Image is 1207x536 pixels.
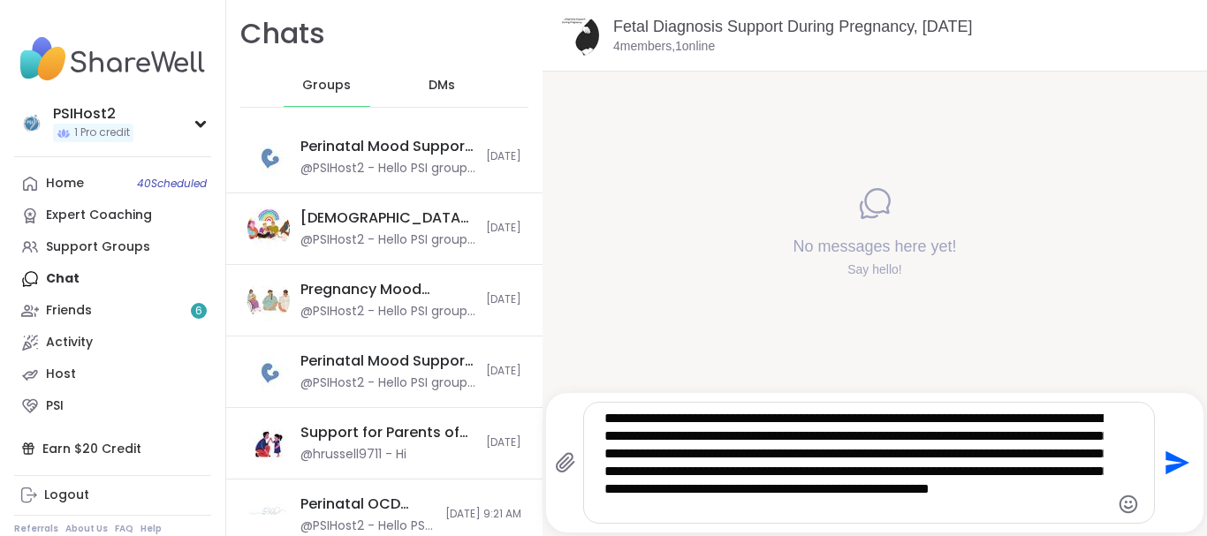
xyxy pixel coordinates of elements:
[14,433,211,464] div: Earn $20 Credit
[486,221,521,236] span: [DATE]
[14,231,211,263] a: Support Groups
[486,435,521,450] span: [DATE]
[300,160,475,177] div: @PSIHost2 - Hello PSI group members! A friendly reminder: We will allow up to 16 group members to...
[247,351,290,393] img: Perinatal Mood Support for Moms, Oct 15
[302,77,351,94] span: Groups
[613,18,973,35] a: Fetal Diagnosis Support During Pregnancy, [DATE]
[300,208,475,228] div: [DEMOGRAPHIC_DATA] & Trans Parents, [DATE]
[247,279,290,321] img: Pregnancy Mood Support, Oct 15
[300,231,475,249] div: @PSIHost2 - Hello PSI group members! A friendly reminder: We will allow up to 16 group members to...
[300,374,475,392] div: @PSIHost2 - Hello PSI group members! A friendly reminder: We will allow up to 16 group members to...
[14,327,211,359] a: Activity
[604,410,1104,516] textarea: Type your message
[46,334,93,351] div: Activity
[14,523,58,535] a: Referrals
[613,38,715,56] p: 4 members, 1 online
[445,507,521,522] span: [DATE] 9:21 AM
[14,479,211,511] a: Logout
[557,14,599,57] img: Fetal Diagnosis Support During Pregnancy, Oct 15
[247,136,290,178] img: Perinatal Mood Support for Moms, Oct 15
[1155,443,1195,483] button: Send
[18,109,46,138] img: PSIHost2
[14,28,211,90] img: ShareWell Nav Logo
[247,208,290,250] img: Queer & Trans Parents, Oct 15
[65,523,108,535] a: About Us
[14,295,211,327] a: Friends6
[137,177,207,191] span: 40 Scheduled
[46,207,152,224] div: Expert Coaching
[300,517,435,535] div: @PSIHost2 - Hello PSI group members! A friendly reminder: We will allow up to 16 group members to...
[46,397,64,415] div: PSI
[1118,494,1139,515] button: Emoji picker
[247,422,290,464] img: Support for Parents of 1-4 Year Old Children, Oct 17
[300,351,475,371] div: Perinatal Mood Support for Moms, [DATE]
[240,14,325,54] h1: Chats
[46,302,92,320] div: Friends
[793,261,956,279] div: Say hello!
[195,304,202,319] span: 6
[14,359,211,390] a: Host
[14,390,211,422] a: PSI
[74,125,130,140] span: 1 Pro credit
[793,236,956,258] h4: No messages here yet!
[486,364,521,379] span: [DATE]
[429,77,455,94] span: DMs
[300,494,435,514] div: Perinatal OCD Support for Moms, [DATE]
[300,423,475,442] div: Support for Parents of [DEMOGRAPHIC_DATA] Children, [DATE]
[300,280,475,299] div: Pregnancy Mood Support, [DATE]
[247,494,290,536] img: Perinatal OCD Support for Moms, Oct 14
[46,175,84,193] div: Home
[53,104,133,124] div: PSIHost2
[14,200,211,231] a: Expert Coaching
[44,487,89,504] div: Logout
[46,238,150,256] div: Support Groups
[300,303,475,321] div: @PSIHost2 - Hello PSI group members! A friendly reminder: We will allow up to 16 group members to...
[140,523,162,535] a: Help
[46,366,76,383] div: Host
[115,523,133,535] a: FAQ
[486,149,521,164] span: [DATE]
[486,292,521,307] span: [DATE]
[300,446,406,464] div: @hrussell9711 - Hi
[300,137,475,156] div: Perinatal Mood Support for Moms, [DATE]
[14,168,211,200] a: Home40Scheduled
